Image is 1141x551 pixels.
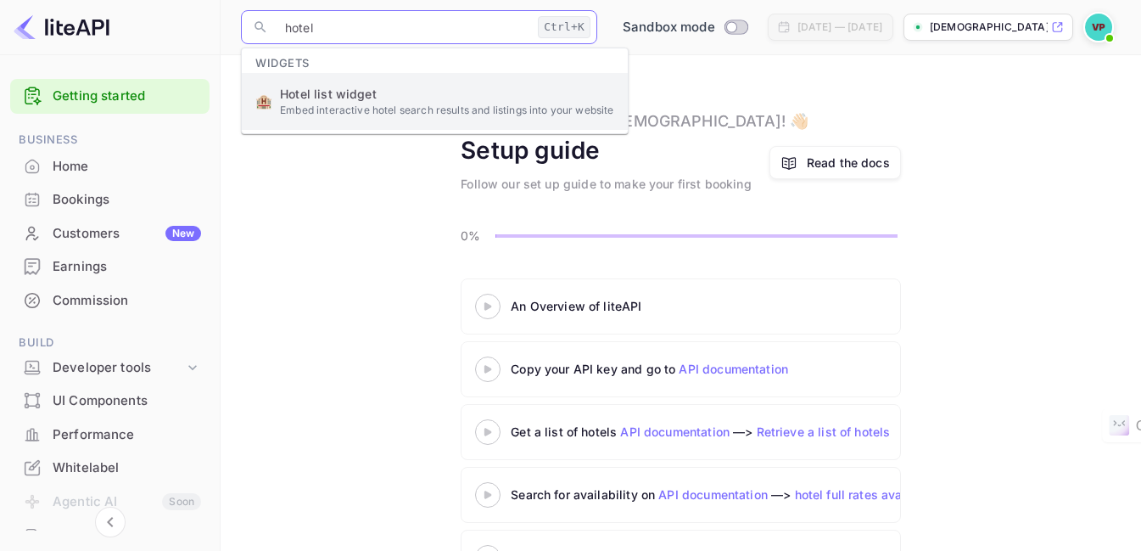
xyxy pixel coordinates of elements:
[53,87,201,106] a: Getting started
[10,183,210,216] div: Bookings
[511,297,935,315] div: An Overview of liteAPI
[769,146,901,179] a: Read the docs
[10,79,210,114] div: Getting started
[14,14,109,41] img: LiteAPI logo
[10,385,210,418] div: UI Components
[10,150,210,183] div: Home
[461,132,600,168] div: Setup guide
[795,487,946,502] a: hotel full rates availability
[10,385,210,416] a: UI Components
[658,487,768,502] a: API documentation
[679,362,788,376] a: API documentation
[461,175,752,193] div: Follow our set up guide to make your first booking
[242,46,323,73] span: Widgets
[10,334,210,352] span: Build
[10,131,210,149] span: Business
[623,18,715,37] span: Sandbox mode
[255,91,272,111] p: 🏨
[930,20,1048,35] p: [DEMOGRAPHIC_DATA]-prajapati-ppfk4...
[53,527,201,547] div: API Logs
[53,224,201,244] div: Customers
[10,284,210,316] a: Commission
[10,452,210,483] a: Whitelabel
[10,250,210,284] div: Earnings
[616,18,754,37] div: Switch to Production mode
[807,154,890,171] a: Read the docs
[10,353,210,383] div: Developer tools
[511,360,935,378] div: Copy your API key and go to
[165,226,201,241] div: New
[10,284,210,318] div: Commission
[53,291,201,311] div: Commission
[53,425,201,445] div: Performance
[53,157,201,177] div: Home
[461,110,808,132] div: Welcome to liteAPI, [DEMOGRAPHIC_DATA] ! 👋🏻
[10,150,210,182] a: Home
[10,452,210,485] div: Whitelabel
[461,227,490,245] p: 0%
[1085,14,1112,41] img: Vishnu Prajapati
[53,391,201,411] div: UI Components
[95,507,126,537] button: Collapse navigation
[275,10,531,44] input: Search (e.g. bookings, documentation)
[511,486,1105,503] div: Search for availability on —>
[797,20,882,35] div: [DATE] — [DATE]
[10,217,210,250] div: CustomersNew
[757,424,891,439] a: Retrieve a list of hotels
[53,358,184,378] div: Developer tools
[511,423,935,441] div: Get a list of hotels —>
[53,190,201,210] div: Bookings
[620,424,730,439] a: API documentation
[538,16,590,38] div: Ctrl+K
[53,257,201,277] div: Earnings
[280,103,613,118] p: Embed interactive hotel search results and listings into your website
[10,250,210,282] a: Earnings
[10,419,210,450] a: Performance
[10,183,210,215] a: Bookings
[10,217,210,249] a: CustomersNew
[280,85,613,103] span: Hotel list widget
[53,458,201,478] div: Whitelabel
[10,419,210,452] div: Performance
